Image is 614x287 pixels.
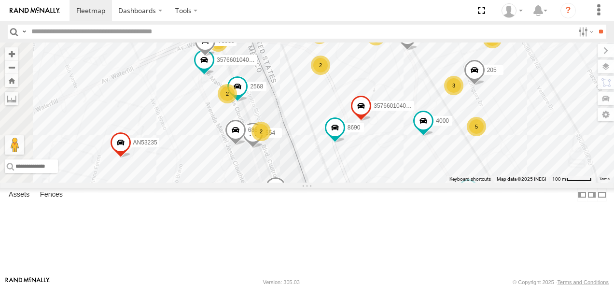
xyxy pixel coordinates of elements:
[10,7,60,14] img: rand-logo.svg
[560,3,576,18] i: ?
[263,279,300,285] div: Version: 305.03
[549,176,595,183] button: Map Scale: 100 m per 49 pixels
[577,188,587,202] label: Dock Summary Table to the Left
[436,117,449,124] span: 4000
[558,279,609,285] a: Terms and Conditions
[5,135,24,155] button: Drag Pegman onto the map to open Street View
[552,176,566,182] span: 100 m
[444,76,463,95] div: 3
[597,188,607,202] label: Hide Summary Table
[251,122,271,141] div: 2
[20,25,28,39] label: Search Query
[250,83,263,90] span: 2568
[498,3,526,18] div: Omar Miranda
[5,92,18,105] label: Measure
[449,176,491,183] button: Keyboard shortcuts
[4,188,34,201] label: Assets
[5,74,18,87] button: Zoom Home
[5,277,50,287] a: Visit our Website
[248,127,258,134] span: 686
[587,188,597,202] label: Dock Summary Table to the Right
[467,117,486,136] div: 5
[35,188,68,201] label: Fences
[5,47,18,60] button: Zoom in
[311,56,330,75] div: 2
[5,60,18,74] button: Zoom out
[574,25,595,39] label: Search Filter Options
[487,67,497,73] span: 205
[217,57,265,63] span: 357660104095757
[218,84,237,103] div: 2
[348,125,361,131] span: 8690
[497,176,546,182] span: Map data ©2025 INEGI
[598,108,614,121] label: Map Settings
[133,139,157,146] span: AN53235
[513,279,609,285] div: © Copyright 2025 -
[600,177,610,181] a: Terms
[374,102,422,109] span: 357660104096649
